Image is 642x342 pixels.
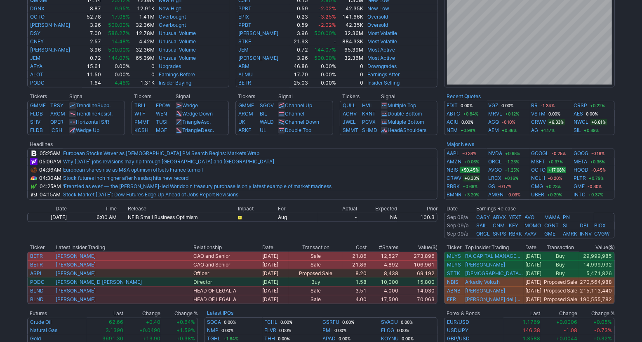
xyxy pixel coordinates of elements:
th: Tickers [235,92,278,101]
a: Unusual Volume [159,38,196,45]
a: ABNB [447,288,461,294]
td: 4.42M [130,38,155,46]
a: BETR [30,253,43,259]
a: PPBT [239,22,252,28]
a: Wedge Down [182,111,213,117]
a: FLDB [30,127,43,133]
span: 9.95% [115,5,130,12]
a: ELVR [264,326,276,335]
td: 1.64 [82,79,101,87]
a: NVDA [489,149,503,158]
a: FER [447,296,456,302]
a: SI [563,222,567,229]
a: Unusual Volume [159,47,196,53]
th: Signal [69,92,125,101]
a: Head&Shoulders [388,127,426,133]
a: Insider Selling [367,80,400,86]
a: ARCM [238,111,253,117]
a: GS [489,182,496,191]
td: 0.00% [101,62,130,71]
a: Earnings Before [159,71,195,78]
a: [PERSON_NAME] [56,253,96,259]
a: New Low [367,5,389,12]
a: AG [531,126,538,134]
span: Trendline [76,102,97,108]
td: 17.70 [289,71,308,79]
td: 0.72 [289,46,308,54]
a: Channel [285,111,304,117]
a: Wedge Up [76,127,99,133]
a: OPER [50,119,63,125]
a: GOOGL [531,149,549,158]
a: Earnings After [367,71,400,78]
span: -2.02% [318,22,336,28]
td: 21.93 [289,38,308,46]
a: NWGL [574,118,589,126]
a: [PERSON_NAME] [239,30,279,36]
td: 0.00% [308,71,336,79]
a: SHV [30,119,40,125]
a: RBRK [509,231,522,237]
td: 8.87 [82,5,101,13]
a: WALD [260,119,274,125]
a: KFY [509,222,518,229]
td: 52.78 [82,13,101,21]
a: CNEY [30,38,44,45]
a: CGNT [544,222,559,229]
a: INTC [574,191,586,199]
a: SAIL [477,222,487,229]
a: UL [260,127,266,133]
a: EPIX [239,14,249,20]
a: [PERSON_NAME] [56,296,96,302]
a: PODC [30,279,45,285]
a: PLTR [574,174,586,182]
span: 14.48% [111,38,130,45]
a: SGOV [260,102,274,108]
a: [PERSON_NAME] [56,270,96,276]
a: Wedge [182,102,198,108]
a: [PERSON_NAME] [56,288,96,294]
a: ABM [239,63,250,69]
a: PMMF [134,119,150,125]
a: KCSH [134,127,148,133]
span: -1.34% [539,102,556,109]
a: Natural Gas [30,327,57,333]
td: 3.96 [82,21,101,29]
span: 4.46% [115,80,130,86]
span: 500.00% [314,30,336,36]
a: AMRK [563,231,577,237]
td: 11.50 [82,71,101,79]
a: YEXT [509,214,522,220]
a: BMNR [447,191,461,199]
td: 0 [130,62,155,71]
td: 12.78M [130,29,155,38]
td: 0.72 [82,54,101,62]
a: Most Volatile [367,38,397,45]
td: 3.96 [289,29,308,38]
a: Sep 09/b [447,222,468,229]
a: JWEL [343,119,356,125]
a: MLYS [447,253,461,259]
a: MLYS [447,262,461,268]
a: Crude Oil [30,319,52,325]
a: BETR [30,262,43,268]
a: AMZN [447,158,461,166]
span: 0.00% [585,111,600,117]
a: Double Top [285,127,311,133]
a: [PERSON_NAME] [239,55,279,61]
a: Insider Buying [159,80,191,86]
a: DSY [30,30,40,36]
a: [PERSON_NAME] [465,288,505,294]
td: 2.57 [82,38,101,46]
a: JEM [30,55,40,61]
a: MGF [156,127,167,133]
span: +0.12% [504,111,521,117]
span: 586.27% [108,30,130,36]
a: TriangleDesc. [182,127,214,133]
a: Horizontal S/R [76,119,109,125]
a: TrendlineResist. [76,111,113,117]
a: CNM [493,222,505,229]
a: Overbought [159,14,186,20]
th: Tickers [132,92,175,101]
a: MRVL [489,110,503,118]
